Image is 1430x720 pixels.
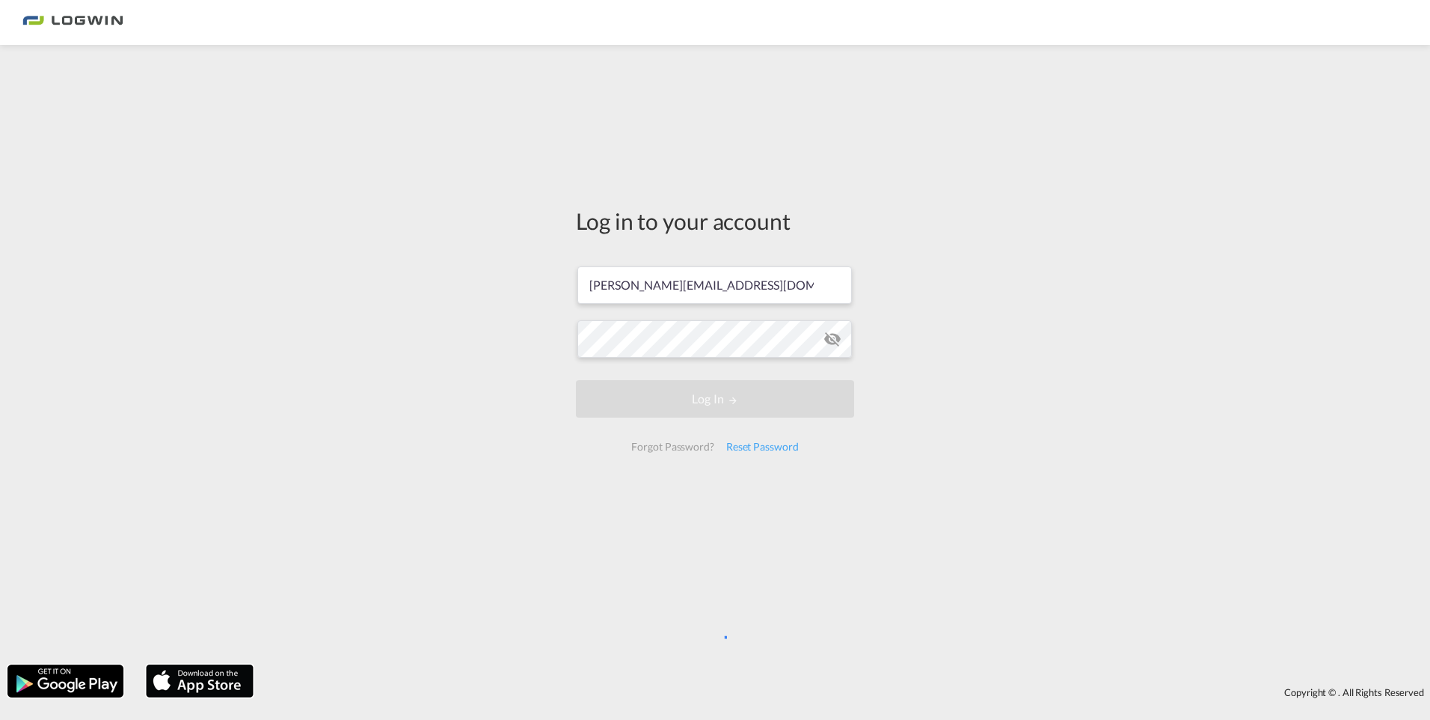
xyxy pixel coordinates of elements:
[720,433,805,460] div: Reset Password
[577,266,852,304] input: Enter email/phone number
[625,433,719,460] div: Forgot Password?
[261,680,1430,705] div: Copyright © . All Rights Reserved
[22,6,123,40] img: bc73a0e0d8c111efacd525e4c8ad7d32.png
[576,205,854,237] div: Log in to your account
[6,663,125,699] img: google.png
[576,380,854,418] button: LOGIN
[144,663,255,699] img: apple.png
[823,330,841,348] md-icon: icon-eye-off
